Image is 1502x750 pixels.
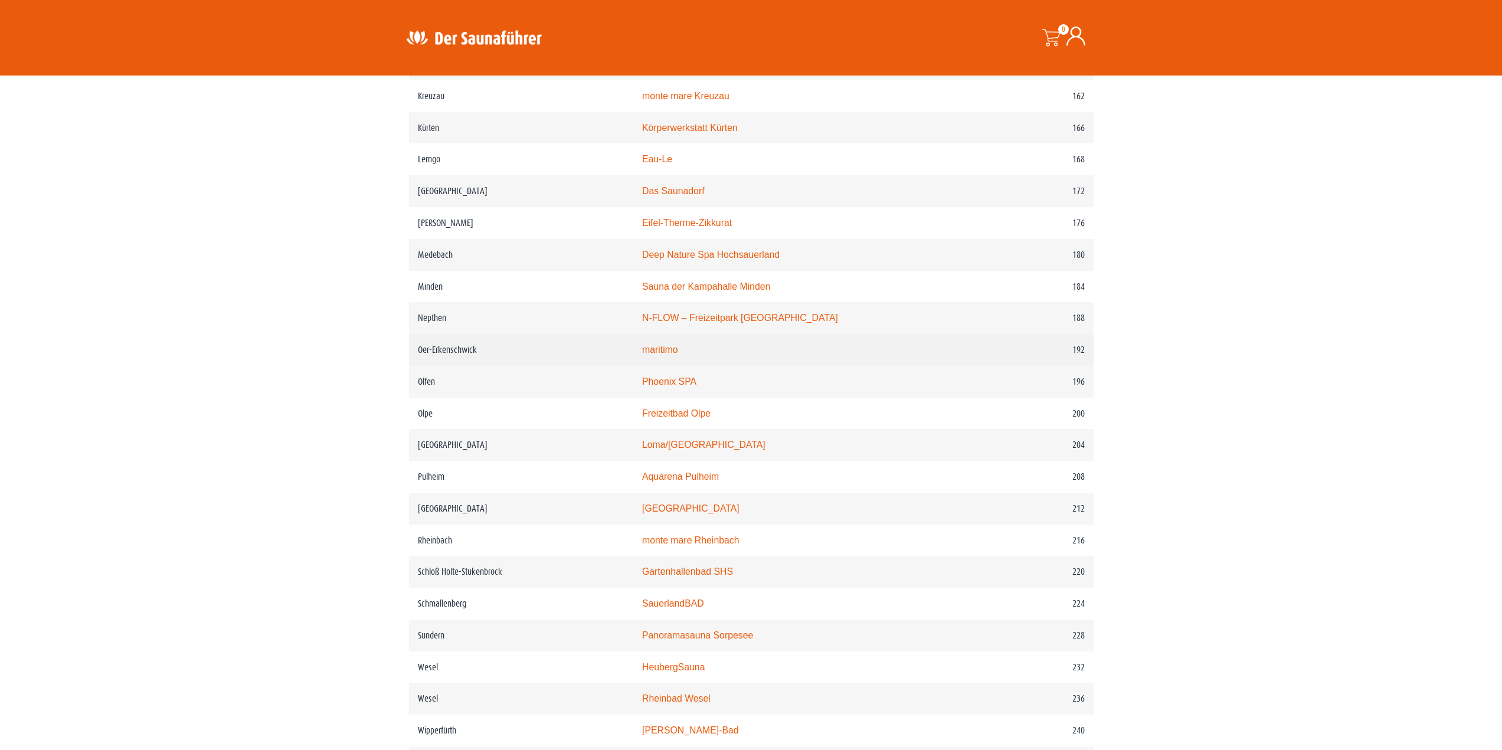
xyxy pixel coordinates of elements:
a: Eau-Le [642,154,672,164]
td: 240 [970,715,1093,746]
td: 212 [970,493,1093,525]
td: 224 [970,588,1093,620]
td: 236 [970,683,1093,715]
a: Aquarena Pulheim [642,471,719,482]
td: Minden [409,271,633,303]
a: Deep Nature Spa Hochsauerland [642,250,780,260]
a: Panoramasauna Sorpesee [642,630,753,640]
td: 232 [970,651,1093,683]
td: Wipperfürth [409,715,633,746]
td: Schloß Holte-Stukenbrock [409,556,633,588]
td: 208 [970,461,1093,493]
td: 200 [970,398,1093,430]
td: 196 [970,366,1093,398]
td: 168 [970,143,1093,175]
a: maritimo [642,345,678,355]
td: Schmallenberg [409,588,633,620]
td: [GEOGRAPHIC_DATA] [409,493,633,525]
td: 184 [970,271,1093,303]
td: Pulheim [409,461,633,493]
a: Gartenhallenbad SHS [642,566,733,577]
td: 188 [970,302,1093,334]
td: 204 [970,429,1093,461]
td: Olfen [409,366,633,398]
a: monte mare Kreuzau [642,91,729,101]
td: 216 [970,525,1093,556]
td: 192 [970,334,1093,366]
td: Oer-Erkenschwick [409,334,633,366]
td: Kürten [409,112,633,144]
td: 172 [970,175,1093,207]
a: Rheinbad Wesel [642,693,711,703]
a: [PERSON_NAME]-Bad [642,725,739,735]
td: [GEOGRAPHIC_DATA] [409,175,633,207]
td: Olpe [409,398,633,430]
td: Sundern [409,620,633,651]
td: 220 [970,556,1093,588]
td: 162 [970,80,1093,112]
td: 228 [970,620,1093,651]
a: N-FLOW – Freizeitpark [GEOGRAPHIC_DATA] [642,313,838,323]
a: Körperwerkstatt Kürten [642,123,738,133]
td: Wesel [409,683,633,715]
td: Medebach [409,239,633,271]
a: Loma/[GEOGRAPHIC_DATA] [642,440,765,450]
a: Eifel-Therme-Zikkurat [642,218,732,228]
a: Phoenix SPA [642,376,696,387]
a: [GEOGRAPHIC_DATA] [642,503,739,513]
td: Kreuzau [409,80,633,112]
td: [GEOGRAPHIC_DATA] [409,429,633,461]
a: monte mare Rheinbach [642,535,739,545]
td: 180 [970,239,1093,271]
td: 166 [970,112,1093,144]
a: SauerlandBAD [642,598,704,608]
a: Das Saunadorf [642,186,705,196]
a: Sauna der Kampahalle Minden [642,281,770,292]
a: HeubergSauna [642,662,705,672]
td: Nepthen [409,302,633,334]
span: 0 [1058,24,1069,35]
td: 176 [970,207,1093,239]
td: [PERSON_NAME] [409,207,633,239]
a: Freizeitbad Olpe [642,408,711,418]
td: Wesel [409,651,633,683]
td: Lemgo [409,143,633,175]
td: Rheinbach [409,525,633,556]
